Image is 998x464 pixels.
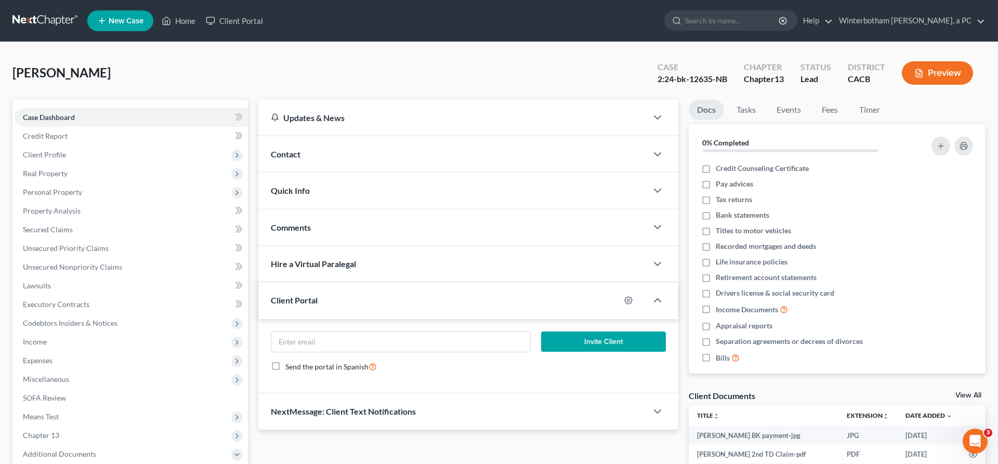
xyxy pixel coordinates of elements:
[955,392,981,399] a: View All
[689,390,755,401] div: Client Documents
[716,304,778,315] span: Income Documents
[15,295,248,314] a: Executory Contracts
[23,449,96,458] span: Additional Documents
[697,412,719,419] a: Titleunfold_more
[12,65,111,80] span: [PERSON_NAME]
[23,300,89,309] span: Executory Contracts
[847,412,889,419] a: Extensionunfold_more
[271,112,635,123] div: Updates & News
[271,295,318,305] span: Client Portal
[658,73,727,85] div: 2:24-bk-12635-NB
[271,222,311,232] span: Comments
[689,426,838,445] td: [PERSON_NAME] BK payment-jpg
[15,276,248,295] a: Lawsuits
[23,412,59,421] span: Means Test
[984,429,992,437] span: 3
[848,73,885,85] div: CACB
[23,169,68,178] span: Real Property
[23,356,52,365] span: Expenses
[271,406,416,416] span: NextMessage: Client Text Notifications
[23,150,66,159] span: Client Profile
[834,11,985,30] a: Winterbotham [PERSON_NAME], a PC
[716,288,834,298] span: Drivers license & social security card
[716,241,816,251] span: Recorded mortgages and deeds
[716,194,752,205] span: Tax returns
[963,429,988,454] iframe: Intercom live chat
[23,281,51,290] span: Lawsuits
[23,393,66,402] span: SOFA Review
[897,426,961,445] td: [DATE]
[156,11,201,30] a: Home
[897,445,961,463] td: [DATE]
[716,210,769,220] span: Bank statements
[201,11,268,30] a: Client Portal
[716,226,791,236] span: Titles to motor vehicles
[15,127,248,145] a: Credit Report
[848,61,885,73] div: District
[800,73,831,85] div: Lead
[271,149,300,159] span: Contact
[23,244,109,253] span: Unsecured Priority Claims
[658,61,727,73] div: Case
[271,259,356,269] span: Hire a Virtual Paralegal
[685,11,780,30] input: Search by name...
[23,337,47,346] span: Income
[541,332,666,352] button: Invite Client
[946,413,952,419] i: expand_more
[15,202,248,220] a: Property Analysis
[838,445,897,463] td: PDF
[23,319,117,327] span: Codebtors Insiders & Notices
[716,163,809,174] span: Credit Counseling Certificate
[728,100,764,120] a: Tasks
[23,206,81,215] span: Property Analysis
[23,188,82,196] span: Personal Property
[851,100,888,120] a: Timer
[15,220,248,239] a: Secured Claims
[713,413,719,419] i: unfold_more
[285,362,369,371] span: Send the portal in Spanish
[23,113,75,122] span: Case Dashboard
[271,185,310,195] span: Quick Info
[798,11,833,30] a: Help
[744,73,784,85] div: Chapter
[689,100,724,120] a: Docs
[23,375,69,383] span: Miscellaneous
[838,426,897,445] td: JPG
[768,100,809,120] a: Events
[902,61,973,85] button: Preview
[271,332,530,352] input: Enter email
[15,108,248,127] a: Case Dashboard
[15,389,248,407] a: SOFA Review
[774,74,784,84] span: 13
[109,17,143,25] span: New Case
[800,61,831,73] div: Status
[23,431,59,440] span: Chapter 13
[716,179,753,189] span: Pay advices
[716,257,787,267] span: Life insurance policies
[23,262,122,271] span: Unsecured Nonpriority Claims
[689,445,838,463] td: [PERSON_NAME] 2nd TD Claim-pdf
[813,100,847,120] a: Fees
[905,412,952,419] a: Date Added expand_more
[15,239,248,258] a: Unsecured Priority Claims
[15,258,248,276] a: Unsecured Nonpriority Claims
[23,225,73,234] span: Secured Claims
[23,131,68,140] span: Credit Report
[883,413,889,419] i: unfold_more
[716,336,863,347] span: Separation agreements or decrees of divorces
[716,321,772,331] span: Appraisal reports
[716,353,730,363] span: Bills
[716,272,817,283] span: Retirement account statements
[702,138,749,147] strong: 0% Completed
[744,61,784,73] div: Chapter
